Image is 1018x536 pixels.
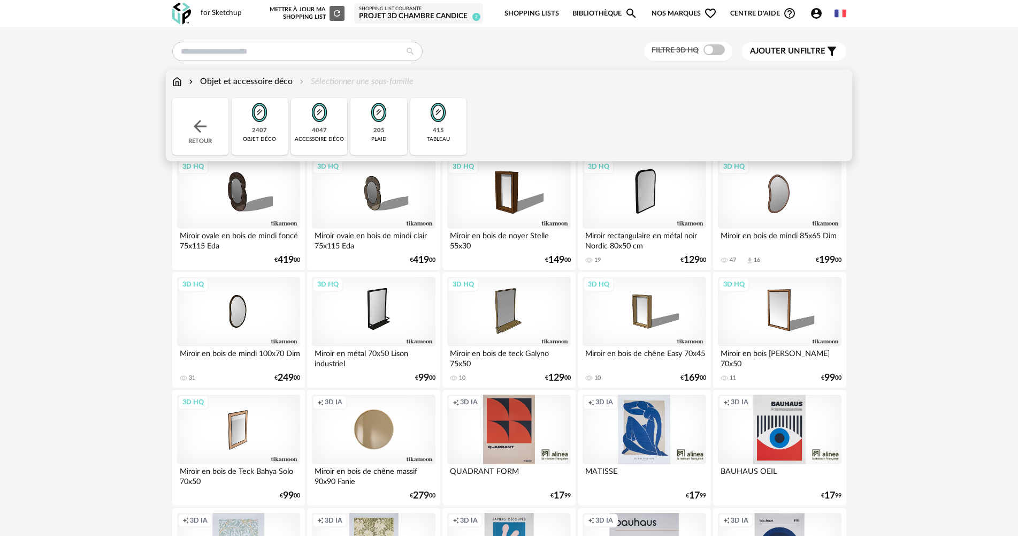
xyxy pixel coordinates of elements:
[718,277,749,291] div: 3D HQ
[312,160,343,173] div: 3D HQ
[578,154,710,270] a: 3D HQ Miroir rectangulaire en métal noir Nordic 80x50 cm 19 €12900
[713,154,846,270] a: 3D HQ Miroir en bois de mindi 85x65 Dim 47 Download icon 16 €19900
[278,374,294,382] span: 249
[595,516,613,525] span: 3D IA
[325,516,342,525] span: 3D IA
[410,492,435,500] div: € 00
[754,256,760,264] div: 16
[312,346,435,368] div: Miroir en métal 70x50 Lison industriel
[307,154,440,270] a: 3D HQ Miroir ovale en bois de mindi clair 75x115 Eda €41900
[189,374,195,382] div: 31
[783,7,796,20] span: Help Circle Outline icon
[172,390,305,505] a: 3D HQ Miroir en bois de Teck Bahya Solo 70x50 €9900
[835,7,846,19] img: fr
[364,98,393,127] img: Miroir.png
[201,9,242,18] div: for Sketchup
[442,390,575,505] a: Creation icon 3D IA QUADRANT FORM €1799
[312,464,435,486] div: Miroir en bois de chêne massif 90x90 Fanie
[718,229,841,250] div: Miroir en bois de mindi 85x65 Dim
[689,492,700,500] span: 17
[810,7,828,20] span: Account Circle icon
[750,46,825,57] span: filtre
[187,76,293,88] div: Objet et accessoire déco
[371,136,387,143] div: plaid
[718,346,841,368] div: Miroir en bois [PERSON_NAME] 70x50
[359,6,478,21] a: Shopping List courante Projet 3D Chambre Candice 2
[594,256,601,264] div: 19
[723,516,730,525] span: Creation icon
[410,256,435,264] div: € 00
[317,516,324,525] span: Creation icon
[177,464,300,486] div: Miroir en bois de Teck Bahya Solo 70x50
[252,127,267,135] div: 2407
[182,516,189,525] span: Creation icon
[730,374,736,382] div: 11
[572,1,638,26] a: BibliothèqueMagnify icon
[578,390,710,505] a: Creation icon 3D IA MATISSE €1799
[172,272,305,388] a: 3D HQ Miroir en bois de mindi 100x70 Dim 31 €24900
[554,492,564,500] span: 17
[578,272,710,388] a: 3D HQ Miroir en bois de chêne Easy 70x45 10 €16900
[178,160,209,173] div: 3D HQ
[312,277,343,291] div: 3D HQ
[684,374,700,382] span: 169
[453,516,459,525] span: Creation icon
[172,76,182,88] img: svg+xml;base64,PHN2ZyB3aWR0aD0iMTYiIGhlaWdodD0iMTciIHZpZXdCb3g9IjAgMCAxNiAxNyIgZmlsbD0ibm9uZSIgeG...
[821,374,841,382] div: € 00
[267,6,345,21] div: Mettre à jour ma Shopping List
[718,160,749,173] div: 3D HQ
[680,374,706,382] div: € 00
[307,272,440,388] a: 3D HQ Miroir en métal 70x50 Lison industriel €9900
[295,136,344,143] div: accessoire déco
[373,127,385,135] div: 205
[312,229,435,250] div: Miroir ovale en bois de mindi clair 75x115 Eda
[172,154,305,270] a: 3D HQ Miroir ovale en bois de mindi foncé 75x115 Eda €41900
[442,272,575,388] a: 3D HQ Miroir en bois de teck Galyno 75x50 10 €12900
[821,492,841,500] div: € 99
[810,7,823,20] span: Account Circle icon
[625,7,638,20] span: Magnify icon
[731,516,748,525] span: 3D IA
[280,492,300,500] div: € 00
[460,398,478,406] span: 3D IA
[545,256,571,264] div: € 00
[177,229,300,250] div: Miroir ovale en bois de mindi foncé 75x115 Eda
[816,256,841,264] div: € 00
[594,374,601,382] div: 10
[548,256,564,264] span: 149
[447,229,570,250] div: Miroir en bois de noyer Stelle 55x30
[824,374,835,382] span: 99
[718,464,841,486] div: BAUHAUS OEIL
[819,256,835,264] span: 199
[305,98,334,127] img: Miroir.png
[448,160,479,173] div: 3D HQ
[413,256,429,264] span: 419
[442,154,575,270] a: 3D HQ Miroir en bois de noyer Stelle 55x30 €14900
[459,374,465,382] div: 10
[583,464,706,486] div: MATISSE
[274,256,300,264] div: € 00
[583,277,614,291] div: 3D HQ
[460,516,478,525] span: 3D IA
[652,47,699,54] span: Filtre 3D HQ
[245,98,274,127] img: Miroir.png
[359,12,478,21] div: Projet 3D Chambre Candice
[583,346,706,368] div: Miroir en bois de chêne Easy 70x45
[418,374,429,382] span: 99
[504,1,559,26] a: Shopping Lists
[424,98,453,127] img: Miroir.png
[178,277,209,291] div: 3D HQ
[415,374,435,382] div: € 00
[595,398,613,406] span: 3D IA
[704,7,717,20] span: Heart Outline icon
[187,76,195,88] img: svg+xml;base64,PHN2ZyB3aWR0aD0iMTYiIGhlaWdodD0iMTYiIHZpZXdCb3g9IjAgMCAxNiAxNiIgZmlsbD0ibm9uZSIgeG...
[172,98,228,155] div: Retour
[746,256,754,265] span: Download icon
[713,390,846,505] a: Creation icon 3D IA BAUHAUS OEIL €1799
[684,256,700,264] span: 129
[652,1,717,26] span: Nos marques
[325,398,342,406] span: 3D IA
[447,464,570,486] div: QUADRANT FORM
[447,346,570,368] div: Miroir en bois de teck Galyno 75x50
[332,10,342,16] span: Refresh icon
